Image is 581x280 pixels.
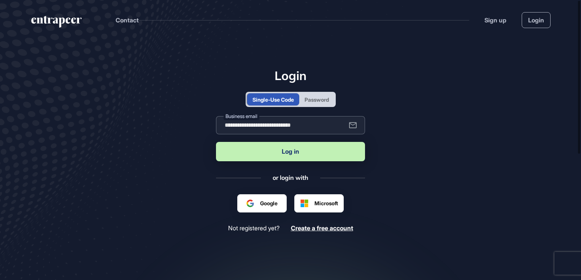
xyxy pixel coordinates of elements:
div: or login with [273,173,308,182]
button: Log in [216,142,365,161]
span: Microsoft [314,199,338,207]
div: Single-Use Code [252,96,294,104]
span: Not registered yet? [228,225,279,232]
label: Business email [224,112,259,120]
div: Password [305,96,329,104]
h1: Login [216,68,365,83]
a: entrapeer-logo [30,16,83,30]
a: Login [522,12,551,28]
button: Contact [116,15,139,25]
a: Sign up [484,16,506,25]
a: Create a free account [291,225,353,232]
